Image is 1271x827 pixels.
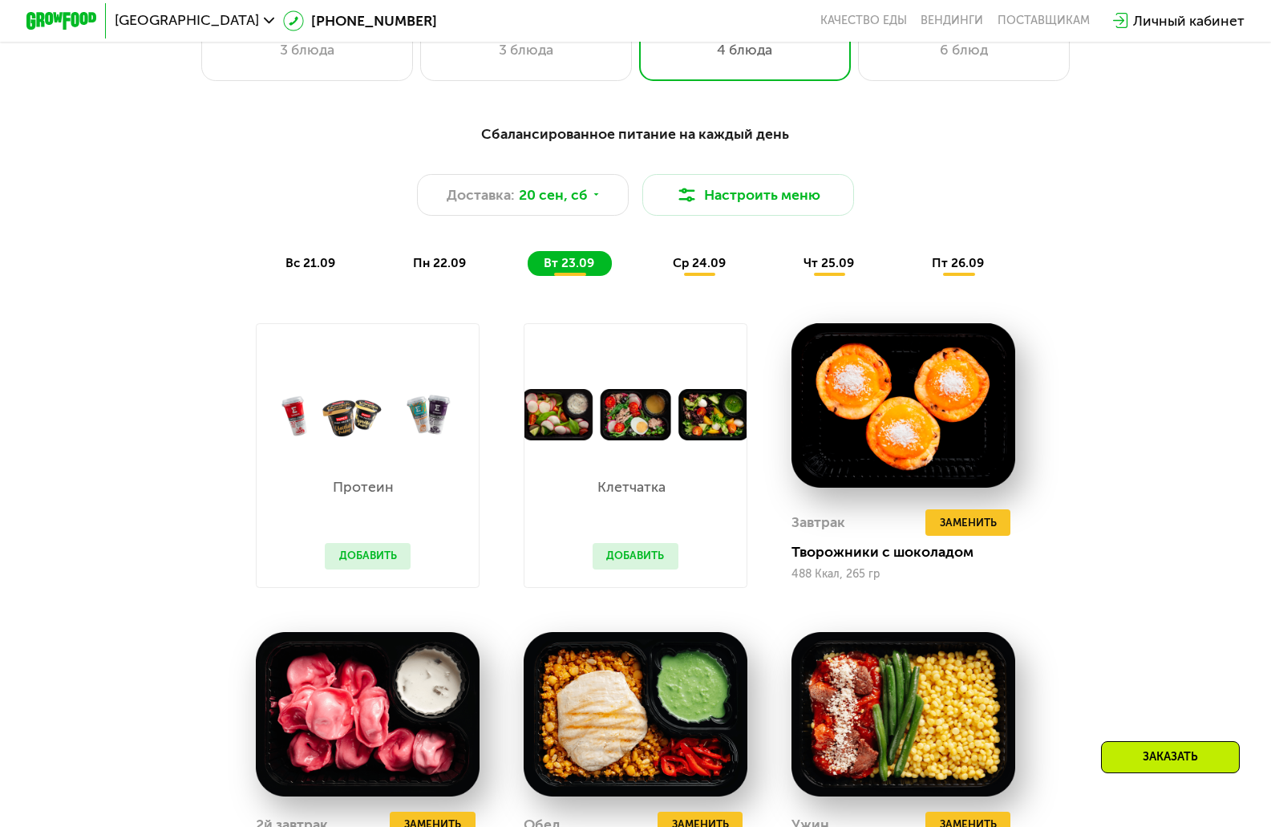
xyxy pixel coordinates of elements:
[998,14,1090,28] div: поставщикам
[113,124,1158,145] div: Сбалансированное питание на каждый день
[1133,10,1245,31] div: Личный кабинет
[115,14,259,28] span: [GEOGRAPHIC_DATA]
[791,509,845,536] div: Завтрак
[283,10,437,31] a: [PHONE_NUMBER]
[325,480,402,495] p: Протеин
[544,256,594,270] span: вт 23.09
[921,14,983,28] a: Вендинги
[519,184,588,205] span: 20 сен, сб
[439,39,613,60] div: 3 блюда
[673,256,726,270] span: ср 24.09
[940,514,997,532] span: Заменить
[285,256,335,270] span: вс 21.09
[447,184,515,205] span: Доставка:
[658,39,832,60] div: 4 блюда
[932,256,984,270] span: пт 26.09
[791,543,1029,561] div: Творожники с шоколадом
[220,39,395,60] div: 3 блюда
[1101,741,1240,773] div: Заказать
[820,14,907,28] a: Качество еды
[876,39,1051,60] div: 6 блюд
[925,509,1010,536] button: Заменить
[593,480,670,495] p: Клетчатка
[642,174,854,217] button: Настроить меню
[325,543,411,570] button: Добавить
[791,568,1015,581] div: 488 Ккал, 265 гр
[803,256,854,270] span: чт 25.09
[413,256,466,270] span: пн 22.09
[593,543,678,570] button: Добавить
